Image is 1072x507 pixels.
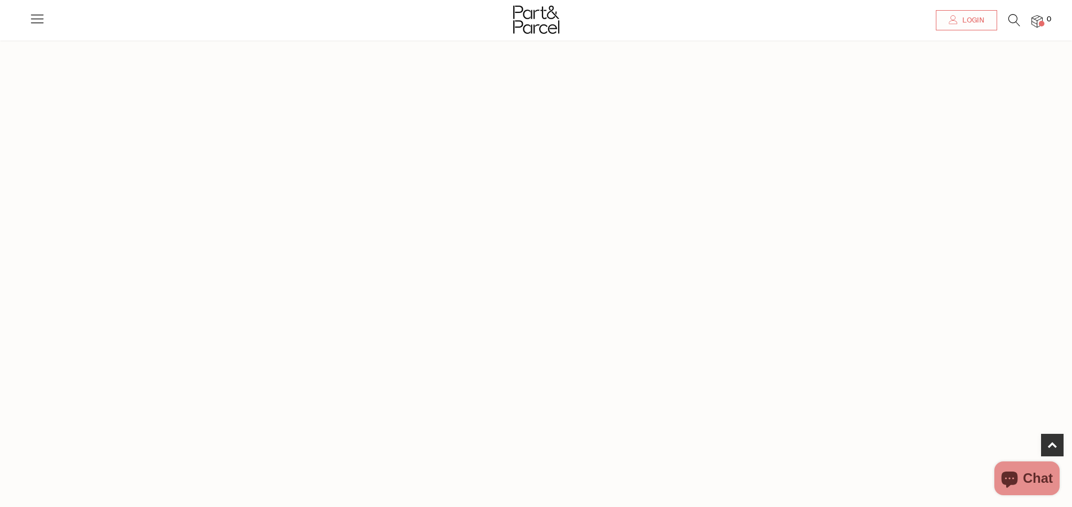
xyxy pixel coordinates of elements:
a: 0 [1031,15,1043,27]
h2: The best organic, ethical & sustainable products, in one place. [224,172,541,243]
a: Login [936,10,997,30]
span: 0 [1044,15,1054,25]
a: SHOP AISLES [224,259,306,282]
inbox-online-store-chat: Shopify online store chat [991,461,1063,498]
p: HEALTHY PANTRY STAPLES [224,147,541,160]
img: Part&Parcel [513,6,559,34]
span: Login [959,16,984,25]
